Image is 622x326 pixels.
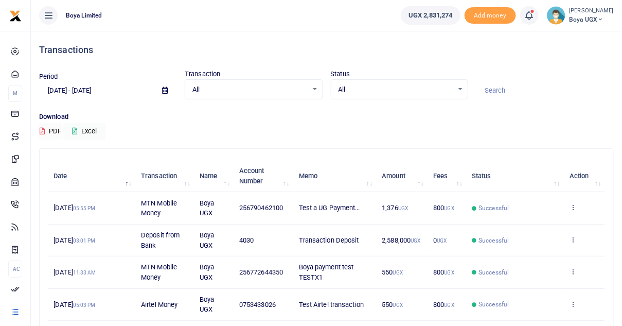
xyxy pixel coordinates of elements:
[200,263,214,281] span: Boya UGX
[8,261,22,278] li: Ac
[192,84,307,95] span: All
[382,268,403,276] span: 550
[54,301,95,308] span: [DATE]
[239,204,283,212] span: 256790462100
[39,112,614,123] p: Download
[54,268,96,276] span: [DATE]
[393,302,403,308] small: UGX
[445,302,454,308] small: UGX
[62,11,106,20] span: Boya Limited
[239,236,254,244] span: 4030
[73,270,96,276] small: 11:33 AM
[398,205,408,211] small: UGX
[376,160,428,192] th: Amount: activate to sort column ascending
[479,203,509,213] span: Successful
[393,270,403,276] small: UGX
[437,238,447,244] small: UGX
[48,160,135,192] th: Date: activate to sort column descending
[408,10,452,21] span: UGX 2,831,274
[9,10,22,22] img: logo-small
[141,199,177,217] span: MTN Mobile Money
[234,160,293,192] th: Account Number: activate to sort column ascending
[401,6,460,25] a: UGX 2,831,274
[239,301,276,308] span: 0753433026
[299,204,360,212] span: Test a UG Payment...
[570,7,614,15] small: [PERSON_NAME]
[445,205,454,211] small: UGX
[465,7,516,24] span: Add money
[479,300,509,309] span: Successful
[382,204,408,212] span: 1,376
[339,84,453,95] span: All
[54,236,95,244] span: [DATE]
[547,6,614,25] a: profile-user [PERSON_NAME] Boya UGX
[39,44,614,56] h4: Transactions
[73,238,96,244] small: 03:01 PM
[185,69,220,79] label: Transaction
[433,204,454,212] span: 800
[299,301,364,308] span: Test Airtel transaction
[433,236,447,244] span: 0
[200,296,214,314] span: Boya UGX
[299,236,359,244] span: Transaction Deposit
[397,6,464,25] li: Wallet ballance
[564,160,605,192] th: Action: activate to sort column ascending
[73,205,96,211] small: 05:55 PM
[331,69,350,79] label: Status
[194,160,234,192] th: Name: activate to sort column ascending
[479,268,509,277] span: Successful
[570,15,614,24] span: Boya UGX
[200,231,214,249] span: Boya UGX
[428,160,466,192] th: Fees: activate to sort column ascending
[476,82,614,99] input: Search
[382,301,403,308] span: 550
[54,204,95,212] span: [DATE]
[141,231,180,249] span: Deposit from Bank
[445,270,454,276] small: UGX
[299,263,354,281] span: Boya payment test TESTX1
[73,302,96,308] small: 05:03 PM
[465,11,516,19] a: Add money
[465,7,516,24] li: Toup your wallet
[39,123,62,140] button: PDF
[63,123,105,140] button: Excel
[141,263,177,281] span: MTN Mobile Money
[547,6,565,25] img: profile-user
[411,238,420,244] small: UGX
[479,236,509,245] span: Successful
[9,11,22,19] a: logo-small logo-large logo-large
[8,85,22,102] li: M
[293,160,377,192] th: Memo: activate to sort column ascending
[200,199,214,217] span: Boya UGX
[433,268,454,276] span: 800
[239,268,283,276] span: 256772644350
[39,82,154,99] input: select period
[433,301,454,308] span: 800
[466,160,564,192] th: Status: activate to sort column ascending
[382,236,421,244] span: 2,588,000
[135,160,194,192] th: Transaction: activate to sort column ascending
[39,72,58,82] label: Period
[141,301,177,308] span: Airtel Money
